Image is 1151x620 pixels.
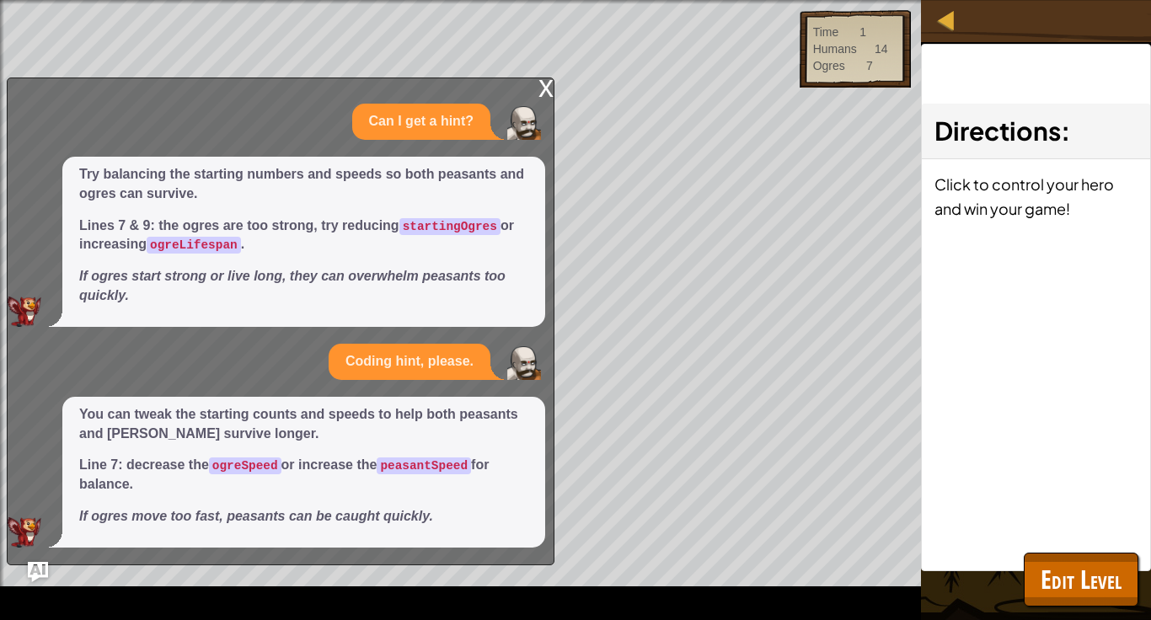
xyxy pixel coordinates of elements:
img: Player [507,106,541,140]
div: Humans [813,40,857,57]
code: startingOgres [399,218,501,235]
img: Player [507,346,541,380]
h3: : [934,112,1138,150]
div: x [538,78,554,95]
em: If ogres move too fast, peasants can be caught quickly. [79,509,433,523]
div: 7 [866,57,873,74]
div: Time [813,24,839,40]
p: Click to control your hero and win your game! [934,172,1138,221]
p: Try balancing the starting numbers and speeds so both peasants and ogres can survive. [79,165,528,204]
p: Lines 7 & 9: the ogres are too strong, try reducing or increasing . [79,216,528,255]
code: ogreLifespan [147,237,241,254]
code: ogreSpeed [209,457,281,474]
span: Edit Level [1041,562,1122,596]
p: Can I get a hint? [369,112,474,131]
img: AI [8,517,41,548]
span: Directions [934,115,1061,147]
img: AI [8,297,41,327]
button: Ask AI [28,562,48,582]
p: You can tweak the starting counts and speeds to help both peasants and [PERSON_NAME] survive longer. [79,405,528,444]
div: 14 [875,40,888,57]
em: If ogres start strong or live long, they can overwhelm peasants too quickly. [79,269,506,302]
div: 1 [859,24,866,40]
code: peasantSpeed [377,457,471,474]
button: Edit Level [1024,553,1138,607]
p: Line 7: decrease the or increase the for balance. [79,456,528,494]
div: Ogres [813,57,845,74]
p: Coding hint, please. [345,352,474,371]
